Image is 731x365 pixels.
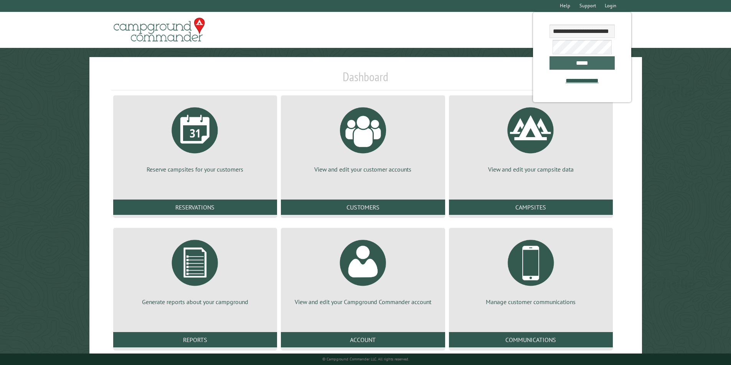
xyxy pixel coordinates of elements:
img: Campground Commander [111,15,207,45]
p: Generate reports about your campground [122,298,268,306]
a: View and edit your customer accounts [290,101,436,173]
a: Reserve campsites for your customers [122,101,268,173]
a: Account [281,332,445,347]
p: Manage customer communications [458,298,604,306]
a: View and edit your campsite data [458,101,604,173]
small: © Campground Commander LLC. All rights reserved. [322,357,409,362]
a: Generate reports about your campground [122,234,268,306]
p: View and edit your Campground Commander account [290,298,436,306]
p: View and edit your campsite data [458,165,604,173]
a: Reports [113,332,277,347]
a: Communications [449,332,613,347]
p: View and edit your customer accounts [290,165,436,173]
a: Manage customer communications [458,234,604,306]
a: Reservations [113,200,277,215]
a: Campsites [449,200,613,215]
h1: Dashboard [111,69,620,90]
a: Customers [281,200,445,215]
p: Reserve campsites for your customers [122,165,268,173]
a: View and edit your Campground Commander account [290,234,436,306]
